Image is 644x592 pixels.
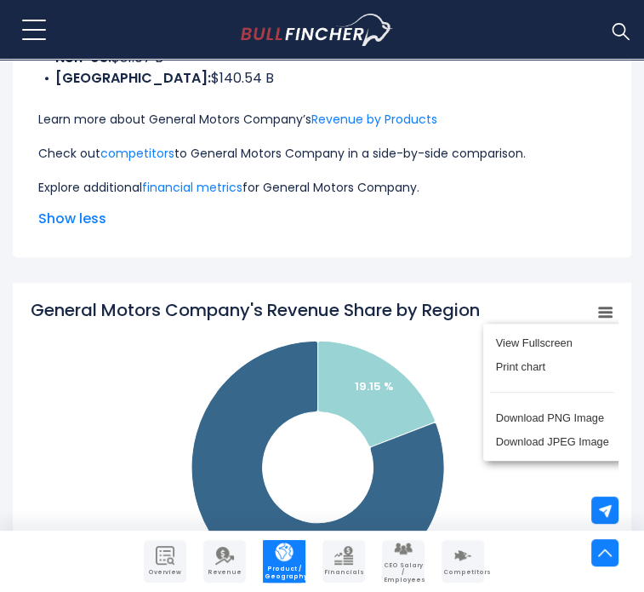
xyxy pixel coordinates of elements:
[263,540,305,583] a: Company Product/Geography
[100,145,174,162] a: competitors
[241,14,393,46] img: Bullfincher logo
[490,354,614,378] li: Print chart
[384,562,423,583] span: CEO Salary / Employees
[38,177,606,198] p: Explore additional for General Motors Company.
[205,569,244,576] span: Revenue
[442,540,484,583] a: Company Competitors
[38,209,606,229] span: Show less
[203,540,246,583] a: Company Revenue
[38,68,606,89] li: $140.54 B
[490,406,614,430] li: Download PNG Image
[322,540,365,583] a: Company Financials
[38,143,606,164] p: Check out to General Motors Company in a side-by-side comparison.
[443,569,482,576] span: Competitors
[144,540,186,583] a: Company Overview
[382,540,425,583] a: Company Employees
[142,179,242,196] a: financial metrics
[55,68,211,88] b: [GEOGRAPHIC_DATA]:
[324,569,363,576] span: Financials
[241,14,424,46] a: Go to homepage
[490,330,614,354] li: View Fullscreen
[31,298,480,322] tspan: General Motors Company's Revenue Share by Region
[311,111,437,128] a: Revenue by Products
[145,569,185,576] span: Overview
[355,378,394,394] text: 19.15 %
[265,566,304,580] span: Product / Geography
[38,109,606,129] p: Learn more about General Motors Company’s
[490,430,614,454] li: Download JPEG Image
